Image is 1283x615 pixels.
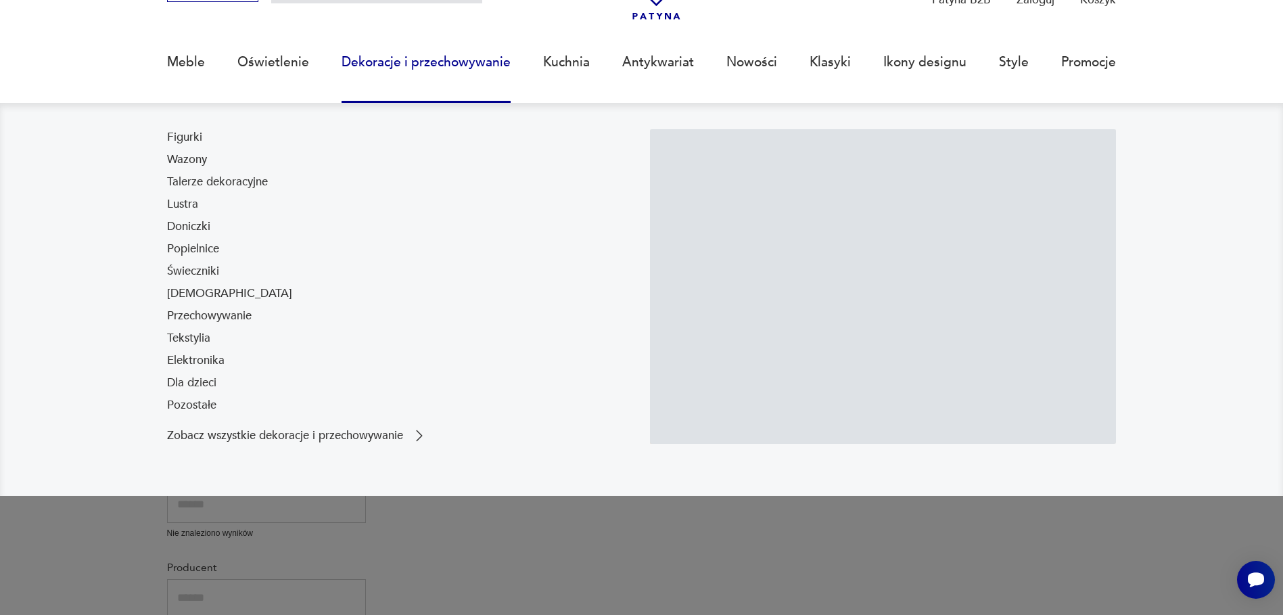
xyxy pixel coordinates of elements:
[810,31,851,93] a: Klasyki
[167,308,252,324] a: Przechowywanie
[167,129,202,145] a: Figurki
[167,352,225,369] a: Elektronika
[167,430,403,441] p: Zobacz wszystkie dekoracje i przechowywanie
[167,219,210,235] a: Doniczki
[999,31,1029,93] a: Style
[167,397,216,413] a: Pozostałe
[167,241,219,257] a: Popielnice
[167,286,292,302] a: [DEMOGRAPHIC_DATA]
[726,31,777,93] a: Nowości
[167,31,205,93] a: Meble
[167,375,216,391] a: Dla dzieci
[167,174,268,190] a: Talerze dekoracyjne
[883,31,966,93] a: Ikony designu
[237,31,309,93] a: Oświetlenie
[167,263,219,279] a: Świeczniki
[622,31,694,93] a: Antykwariat
[342,31,511,93] a: Dekoracje i przechowywanie
[167,196,198,212] a: Lustra
[167,330,210,346] a: Tekstylia
[167,428,427,444] a: Zobacz wszystkie dekoracje i przechowywanie
[1237,561,1275,599] iframe: Smartsupp widget button
[543,31,590,93] a: Kuchnia
[167,152,207,168] a: Wazony
[1061,31,1116,93] a: Promocje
